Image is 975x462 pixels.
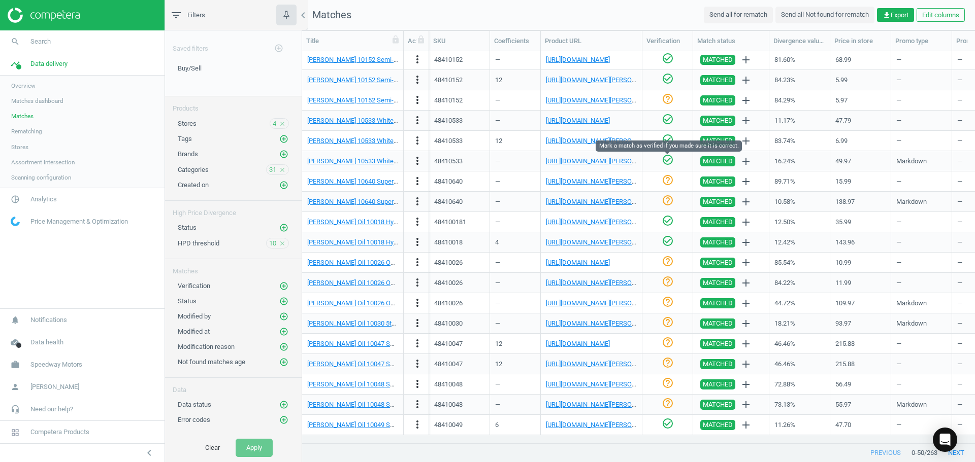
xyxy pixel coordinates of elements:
[411,134,424,147] i: more_vert
[434,197,463,206] div: 48410640
[740,196,752,208] i: add
[194,439,231,457] button: Clear
[178,120,197,127] span: Stores
[6,333,25,352] i: cloud_done
[411,358,424,370] i: more_vert
[11,173,71,182] span: Scanning configuration
[937,444,975,462] button: next
[11,82,36,90] span: Overview
[737,416,755,434] button: add
[774,172,825,190] div: 89.71%
[703,75,733,85] span: MATCHED
[546,157,659,165] a: [URL][DOMAIN_NAME][PERSON_NAME]
[546,76,659,84] a: [URL][DOMAIN_NAME][PERSON_NAME]
[411,317,424,330] button: more_vert
[703,237,733,247] span: MATCHED
[495,193,535,210] div: —
[546,137,659,145] a: [URL][DOMAIN_NAME][PERSON_NAME]
[279,180,289,190] button: add_circle_outline
[411,418,424,431] i: more_vert
[835,172,886,190] div: 15.99
[703,176,733,187] span: MATCHED
[546,218,659,226] a: [URL][DOMAIN_NAME][PERSON_NAME]
[434,136,463,146] div: 48410533
[411,94,424,106] i: more_vert
[737,295,755,312] button: add
[740,74,752,86] i: add
[896,274,947,292] div: —
[411,175,424,188] button: more_vert
[495,136,502,146] div: 12
[411,236,424,249] button: more_vert
[411,175,424,187] i: more_vert
[737,315,755,332] button: add
[835,213,886,231] div: 35.99
[546,56,610,63] a: [URL][DOMAIN_NAME]
[11,112,34,120] span: Matches
[546,198,659,205] a: [URL][DOMAIN_NAME][PERSON_NAME]
[740,257,752,269] i: add
[740,277,752,289] i: add
[30,428,89,437] span: Competera Products
[178,135,192,143] span: Tags
[30,405,73,414] span: Need our help?
[279,223,289,233] button: add_circle_outline
[740,338,752,350] i: add
[411,155,424,167] i: more_vert
[411,297,424,309] i: more_vert
[312,9,351,21] span: Matches
[737,254,755,271] button: add
[896,233,947,251] div: —
[269,38,289,59] button: add_circle_outline
[411,155,424,168] button: more_vert
[740,317,752,330] i: add
[704,7,773,23] button: Send all for rematch
[279,342,288,351] i: add_circle_outline
[740,216,752,228] i: add
[307,198,497,205] a: [PERSON_NAME] 10640 Super Coolant Additive, Case of 12 Bottles
[307,76,522,84] a: [PERSON_NAME] 10152 Semi-Synthetic Assembly Lube, Case of 12 Bottles
[411,94,424,107] button: more_vert
[877,8,914,22] button: get_appExport
[737,274,755,292] button: add
[737,72,755,89] button: add
[11,158,75,166] span: Assortment intersection
[896,294,947,312] div: Markdown
[411,378,424,390] i: more_vert
[896,112,947,129] div: —
[933,428,957,452] div: Open Intercom Messenger
[165,96,302,113] div: Products
[307,401,520,408] a: [PERSON_NAME] Oil 10048 SAE 75W90 Synthetic Racing Gear Oil, 4 Gallon
[307,279,497,287] a: [PERSON_NAME] Oil 10026 Octane Boost Fuel Additive, Case of 12
[307,360,511,368] a: [PERSON_NAME] Oil 10047 SAE 75W90 Synthetic Racing Gear Oil, Case
[896,254,947,271] div: —
[703,55,733,65] span: MATCHED
[433,37,485,46] div: SKU
[737,396,755,413] button: add
[30,195,57,204] span: Analytics
[774,112,825,129] div: 11.17%
[546,96,659,104] a: [URL][DOMAIN_NAME][PERSON_NAME]
[737,193,755,210] button: add
[896,132,947,150] div: —
[307,96,522,104] a: [PERSON_NAME] 10152 Semi-Synthetic Assembly Lube, Case of 12 Bottles
[774,132,825,150] div: 83.74%
[302,51,975,435] div: grid
[11,217,20,226] img: wGWNvw8QSZomAAAAABJRU5ErkJggg==
[411,276,424,290] button: more_vert
[279,327,288,336] i: add_circle_outline
[703,278,733,288] span: MATCHED
[740,419,752,431] i: add
[170,9,182,21] i: filter_list
[835,193,886,210] div: 138.97
[495,238,499,247] div: 4
[307,238,528,246] a: [PERSON_NAME] Oil 10018 Hydraulic Oil Booster/Stop Leak, 1 Gallon, Case/4
[917,8,965,22] button: Edit columns
[307,137,473,145] a: [PERSON_NAME] 10533 White Lithium Grease, Case of 12
[411,398,424,411] button: more_vert
[269,239,276,248] span: 10
[165,259,302,276] div: Matches
[835,91,886,109] div: 5.97
[546,117,610,124] a: [URL][DOMAIN_NAME]
[662,133,674,146] i: check_circle_outline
